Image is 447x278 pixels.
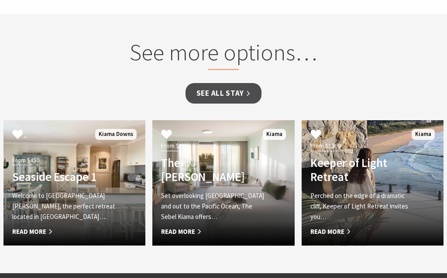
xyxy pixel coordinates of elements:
[310,156,414,184] h4: Keeper of Light Retreat
[310,191,414,222] p: Perched on the edge of a dramatic cliff, Keeper of Light Retreat invites you…
[263,129,286,140] span: Kiama
[161,156,265,184] h4: The [PERSON_NAME]
[12,155,39,165] span: From $450
[152,120,181,150] button: Click to Favourite The Sebel Kiama
[83,38,364,70] h2: See more options…
[3,120,145,246] a: Another Image Used From $450 Seaside Escape 1 Welcome to [GEOGRAPHIC_DATA][PERSON_NAME], the perf...
[12,226,116,237] span: Read More
[152,120,294,246] a: From $289 The [PERSON_NAME] Set overlooking [GEOGRAPHIC_DATA] and out to the Pacific Ocean, The S...
[12,191,116,222] p: Welcome to [GEOGRAPHIC_DATA][PERSON_NAME], the perfect retreat located in [GEOGRAPHIC_DATA]….
[12,170,116,184] h4: Seaside Escape 1
[161,191,265,222] p: Set overlooking [GEOGRAPHIC_DATA] and out to the Pacific Ocean, The Sebel Kiama offers…
[310,226,414,237] span: Read More
[3,120,32,150] button: Click to Favourite Seaside Escape 1
[412,129,435,140] span: Kiama
[95,129,137,140] span: Kiama Downs
[302,120,330,150] button: Click to Favourite Keeper of Light Retreat
[302,120,444,246] a: From $1369 Keeper of Light Retreat Perched on the edge of a dramatic cliff, Keeper of Light Retre...
[161,226,265,237] span: Read More
[186,83,261,104] a: See all Stay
